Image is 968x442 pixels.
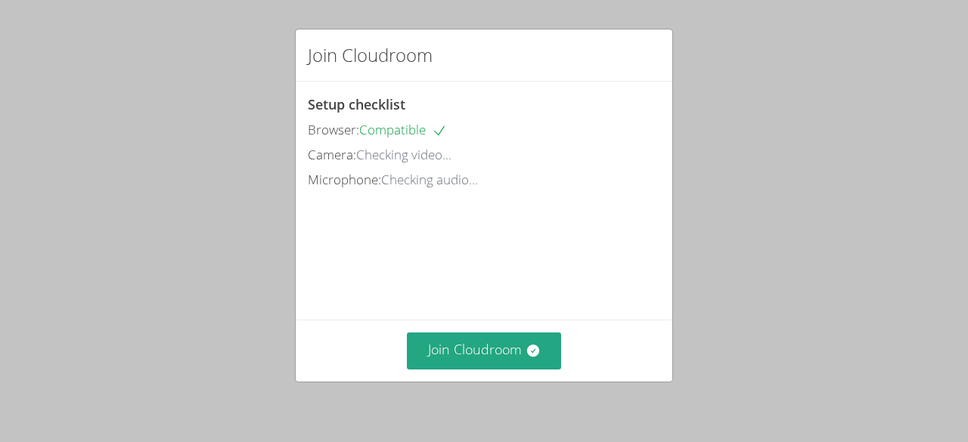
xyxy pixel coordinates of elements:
[407,332,562,369] button: Join Cloudroom
[356,146,451,163] span: Checking video...
[308,42,433,69] h2: Join Cloudroom
[308,171,381,188] span: Microphone:
[308,121,359,138] span: Browser:
[308,146,356,163] span: Camera:
[381,171,478,188] span: Checking audio...
[308,95,405,113] span: Setup checklist
[359,121,447,138] span: Compatible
